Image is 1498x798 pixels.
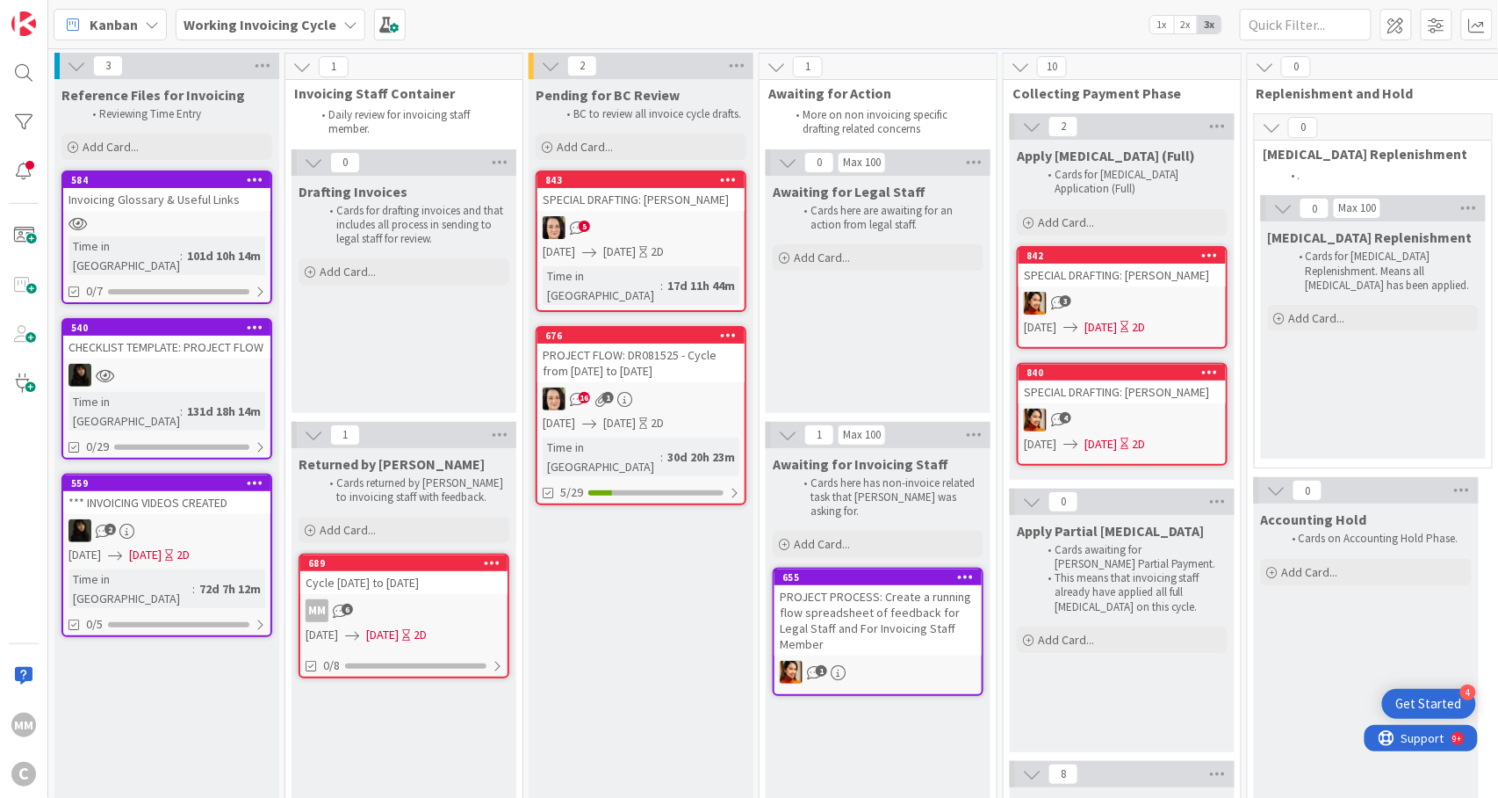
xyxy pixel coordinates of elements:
[63,475,270,491] div: 559
[306,626,338,644] span: [DATE]
[183,402,265,421] div: 131d 18h 14m
[1038,168,1225,197] li: Cards for [MEDICAL_DATA] Application (Full)
[63,172,270,211] div: 584Invoicing Glossary & Useful Links
[557,139,613,155] span: Add Card...
[129,546,162,564] span: [DATE]
[537,388,745,410] div: BL
[780,661,803,684] img: PM
[1289,310,1345,326] span: Add Card...
[773,183,925,200] span: Awaiting for Legal Staff
[651,243,664,261] div: 2D
[545,174,745,186] div: 843
[63,172,270,188] div: 584
[183,246,265,265] div: 101d 10h 14m
[11,11,36,36] img: Visit kanbanzone.com
[794,204,981,233] li: Cards here are awaiting for an action from legal staff.
[1024,292,1047,315] img: PM
[1019,365,1226,403] div: 840SPECIAL DRAFTING: [PERSON_NAME]
[774,661,982,684] div: PM
[86,615,103,634] span: 0/5
[294,84,501,102] span: Invoicing Staff Container
[320,522,376,538] span: Add Card...
[1382,689,1476,719] div: Open Get Started checklist, remaining modules: 4
[306,599,328,622] div: MM
[537,172,745,188] div: 843
[1048,764,1078,785] span: 8
[1084,318,1117,337] span: [DATE]
[1019,292,1226,315] div: PM
[63,475,270,514] div: 559*** INVOICING VIDEOS CREATED
[1132,318,1145,337] div: 2D
[184,16,336,33] b: Working Invoicing Cycle
[1060,412,1071,424] span: 4
[1289,250,1476,293] li: Cards for [MEDICAL_DATA] Replenishment. Means all [MEDICAL_DATA] has been applied.
[602,392,614,403] span: 1
[537,328,745,344] div: 676
[1257,84,1477,102] span: Replenishment and Hold
[63,188,270,211] div: Invoicing Glossary & Useful Links
[816,665,827,677] span: 1
[804,424,834,446] span: 1
[195,579,265,598] div: 72d 7h 12m
[543,388,565,410] img: BL
[579,221,590,232] span: 5
[1038,632,1094,648] span: Add Card...
[843,431,881,439] div: Max 100
[63,320,270,359] div: 540CHECKLIST TEMPLATE: PROJECT FLOW
[1048,116,1078,137] span: 2
[804,152,834,173] span: 0
[537,172,745,211] div: 843SPECIAL DRAFTING: [PERSON_NAME]
[537,344,745,382] div: PROJECT FLOW: DR081525 - Cycle from [DATE] to [DATE]
[1024,409,1047,432] img: PM
[794,476,981,519] li: Cards here has non-invoice related task that [PERSON_NAME] was asking for.
[1281,56,1311,77] span: 0
[651,414,664,432] div: 2D
[663,447,739,467] div: 30d 20h 23m
[1019,365,1226,381] div: 840
[1024,435,1056,453] span: [DATE]
[176,546,190,564] div: 2D
[1084,435,1117,453] span: [DATE]
[543,243,575,261] span: [DATE]
[1268,229,1473,246] span: Retainer Replenishment
[319,56,349,77] span: 1
[1038,214,1094,230] span: Add Card...
[603,414,636,432] span: [DATE]
[1150,16,1174,33] span: 1x
[1396,695,1462,713] div: Get Started
[1026,366,1226,379] div: 840
[342,604,353,615] span: 6
[63,491,270,514] div: *** INVOICING VIDEOS CREATED
[1038,543,1225,572] li: Cards awaiting for [PERSON_NAME] Partial Payment.
[300,599,508,622] div: MM
[90,14,138,35] span: Kanban
[300,571,508,594] div: Cycle [DATE] to [DATE]
[782,571,982,584] div: 655
[61,86,245,104] span: Reference Files for Invoicing
[63,519,270,542] div: ES
[71,477,270,490] div: 559
[543,266,660,305] div: Time in [GEOGRAPHIC_DATA]
[180,402,183,421] span: :
[1060,295,1071,307] span: 3
[68,569,192,608] div: Time in [GEOGRAPHIC_DATA]
[1017,522,1205,540] span: Apply Partial Retainer
[774,585,982,656] div: PROJECT PROCESS: Create a running flow spreadsheet of feedback for Legal Staff and For Invoicing ...
[660,276,663,295] span: :
[1024,318,1056,337] span: [DATE]
[1017,147,1196,164] span: Apply Retainer (Full)
[567,55,597,76] span: 2
[1293,480,1322,501] span: 0
[86,282,103,301] span: 0/7
[1026,250,1226,262] div: 842
[543,414,575,432] span: [DATE]
[68,236,180,275] div: Time in [GEOGRAPHIC_DATA]
[1012,84,1219,102] span: Collecting Payment Phase
[1132,435,1145,453] div: 2D
[180,246,183,265] span: :
[1019,264,1226,287] div: SPECIAL DRAFTING: [PERSON_NAME]
[1037,56,1067,77] span: 10
[300,555,508,571] div: 689
[63,320,270,336] div: 540
[774,569,982,656] div: 655PROJECT PROCESS: Create a running flow spreadsheet of feedback for Legal Staff and For Invoici...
